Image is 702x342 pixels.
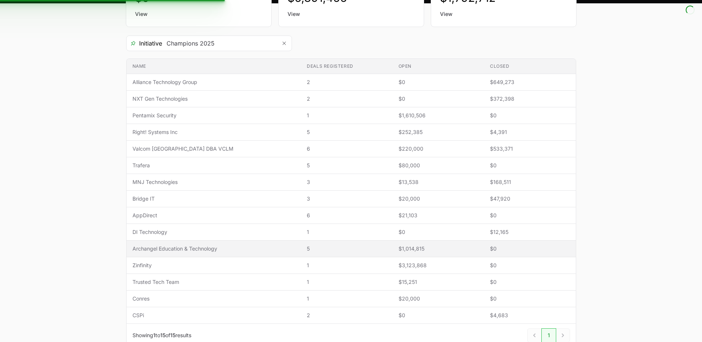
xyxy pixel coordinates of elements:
[153,332,155,338] span: 1
[399,228,478,236] span: $0
[490,178,570,186] span: $168,511
[490,278,570,286] span: $0
[132,195,295,202] span: Bridge IT
[490,112,570,119] span: $0
[307,212,386,219] span: 6
[490,295,570,302] span: $0
[490,245,570,252] span: $0
[307,228,386,236] span: 1
[132,145,295,152] span: Valcom [GEOGRAPHIC_DATA] DBA VCLM
[132,128,295,136] span: Right! Systems Inc
[170,332,175,338] span: 15
[490,95,570,103] span: $372,398
[307,295,386,302] span: 1
[399,295,478,302] span: $20,000
[440,10,567,18] a: View
[132,245,295,252] span: Archangel Education & Technology
[132,95,295,103] span: NXT Gen Technologies
[307,262,386,269] span: 1
[132,212,295,219] span: AppDirect
[135,10,262,18] a: View
[307,145,386,152] span: 6
[132,332,191,339] p: Showing to of results
[490,195,570,202] span: $47,920
[399,262,478,269] span: $3,123,868
[307,312,386,319] span: 2
[393,59,484,74] th: Open
[307,95,386,103] span: 2
[307,245,386,252] span: 5
[132,112,295,119] span: Pentamix Security
[399,212,478,219] span: $21,103
[399,162,478,169] span: $80,000
[484,59,575,74] th: Closed
[399,195,478,202] span: $20,000
[127,59,301,74] th: Name
[132,295,295,302] span: Conres
[490,312,570,319] span: $4,683
[288,10,415,18] a: View
[399,128,478,136] span: $252,385
[490,212,570,219] span: $0
[490,262,570,269] span: $0
[132,178,295,186] span: MNJ Technologies
[399,112,478,119] span: $1,610,506
[132,278,295,286] span: Trusted Tech Team
[490,128,570,136] span: $4,391
[399,178,478,186] span: $13,538
[132,228,295,236] span: DI Technology
[307,178,386,186] span: 3
[399,95,478,103] span: $0
[132,78,295,86] span: Alliance Technology Group
[307,78,386,86] span: 2
[490,145,570,152] span: $533,371
[162,36,277,51] input: Search initiatives
[307,195,386,202] span: 3
[132,262,295,269] span: Zinfinity
[399,145,478,152] span: $220,000
[399,78,478,86] span: $0
[127,39,162,48] span: Initiative
[490,228,570,236] span: $12,165
[399,312,478,319] span: $0
[307,162,386,169] span: 5
[160,332,165,338] span: 15
[399,245,478,252] span: $1,014,815
[307,128,386,136] span: 5
[490,78,570,86] span: $649,273
[277,36,292,51] button: Remove
[132,162,295,169] span: Trafera
[301,59,392,74] th: Deals registered
[307,278,386,286] span: 1
[490,162,570,169] span: $0
[307,112,386,119] span: 1
[399,278,478,286] span: $15,251
[132,312,295,319] span: CSPi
